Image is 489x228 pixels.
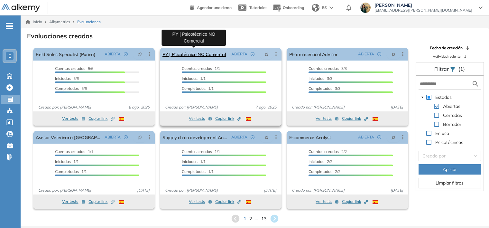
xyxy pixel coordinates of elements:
span: 1/1 [55,149,93,154]
span: Filtrar [434,66,450,72]
span: 13 [261,215,266,222]
span: Iniciadas [182,159,198,164]
span: check-circle [124,135,128,139]
iframe: Chat Widget [457,197,489,228]
span: 1/1 [55,159,79,164]
span: check-circle [251,52,254,56]
button: Copiar link [88,115,115,122]
span: En uso [435,130,449,136]
span: 1/1 [182,66,220,71]
span: Cuentas creadas [55,149,85,154]
span: pushpin [138,52,142,57]
img: ESP [119,200,124,204]
button: Copiar link [215,115,241,122]
span: Copiar link [342,116,368,121]
button: Ver tests [62,115,85,122]
span: Cuentas creadas [55,66,85,71]
span: Alkymetrics [49,19,70,24]
button: Copiar link [342,198,368,205]
span: Iniciadas [55,76,71,81]
span: ... [255,215,258,222]
span: Completados [309,169,332,174]
div: PY | Psicotécnico NO Comercial [161,30,226,46]
span: Iniciadas [309,76,324,81]
span: Abiertas [442,102,462,110]
span: check-circle [124,52,128,56]
img: world [312,4,319,12]
span: Completados [309,86,332,91]
span: Estados [434,93,453,101]
span: 3/3 [309,66,347,71]
span: [DATE] [134,187,152,193]
span: Cuentas creadas [182,66,212,71]
span: Onboarding [283,5,304,10]
span: Copiar link [88,116,115,121]
span: [DATE] [261,187,279,193]
span: Iniciadas [55,159,71,164]
span: 2/2 [309,169,340,174]
span: ABIERTA [231,51,247,57]
a: E-commerce Analyst [289,131,331,144]
span: Creado por: [PERSON_NAME] [289,104,347,110]
span: 3/3 [309,76,332,81]
button: Copiar link [215,198,241,205]
button: pushpin [133,49,147,59]
span: En uso [434,129,450,137]
button: pushpin [260,49,274,59]
span: check-circle [377,135,381,139]
img: ESP [373,117,378,121]
a: Pharmaceutical Advisor [289,48,337,61]
img: ESP [373,200,378,204]
span: Completados [182,169,206,174]
span: ABIERTA [231,134,247,140]
span: Psicotécnicos [434,138,465,146]
span: [DATE] [388,187,406,193]
a: Asesor Veterinario [GEOGRAPHIC_DATA] [36,131,102,144]
span: Aplicar [443,166,457,173]
button: Ver tests [316,198,339,205]
span: Creado por: [PERSON_NAME] [289,187,347,193]
span: Copiar link [342,199,368,204]
span: Psicotécnicos [435,139,463,145]
span: 1 [244,215,246,222]
span: 2 [249,215,252,222]
a: PY | Psicotécnico NO Comercial [162,48,226,61]
span: 1/1 [182,169,214,174]
span: Completados [55,86,79,91]
span: Estados [435,94,452,100]
span: 1/1 [55,169,87,174]
img: ESP [246,200,251,204]
button: Limpiar filtros [419,178,481,188]
span: 7 ago. 2025 [253,104,279,110]
a: Agendar una demo [190,3,232,11]
span: Creado por: [PERSON_NAME] [162,104,220,110]
img: ESP [119,117,124,121]
span: 1/1 [182,86,214,91]
button: Copiar link [342,115,368,122]
span: Iniciadas [182,76,198,81]
span: caret-down [421,96,424,99]
span: Cuentas creadas [182,149,212,154]
span: Borrador [443,121,461,127]
button: Ver tests [316,115,339,122]
span: [EMAIL_ADDRESS][PERSON_NAME][DOMAIN_NAME] [374,8,472,13]
span: ES [322,5,327,11]
span: ABIERTA [358,51,374,57]
span: Cerradas [443,112,462,118]
span: (1) [458,65,465,73]
span: pushpin [264,135,269,140]
button: Ver tests [189,115,212,122]
span: Cuentas creadas [309,149,339,154]
span: Agendar una demo [197,5,232,10]
img: arrow [329,6,333,9]
button: pushpin [260,132,274,142]
span: Abiertas [443,103,460,109]
span: [PERSON_NAME] [374,3,472,8]
button: pushpin [386,132,401,142]
span: 1/1 [182,159,206,164]
span: Cerradas [442,111,463,119]
span: 5/6 [55,66,93,71]
button: Ver tests [62,198,85,205]
span: 8 ago. 2025 [126,104,152,110]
